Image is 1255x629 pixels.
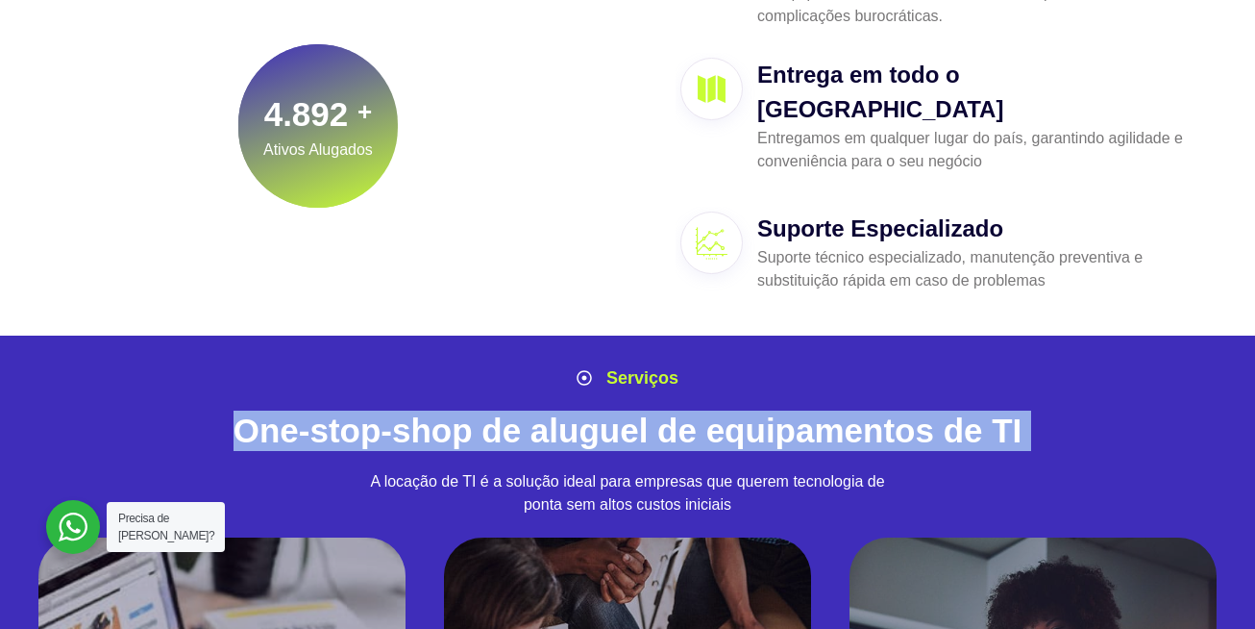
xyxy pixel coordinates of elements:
p: Entregamos em qualquer lugar do país, garantindo agilidade e conveniência para o seu negócio [757,127,1190,173]
span: Serviços [602,365,678,391]
span: 4.892 [264,94,349,132]
h2: One-stop-shop de aluguel de equipamentos de TI [61,411,1194,451]
iframe: Chat Widget [909,383,1255,629]
h3: Suporte Especializado [757,212,1190,246]
p: Suporte técnico especializado, manutenção preventiva e substituição rápida em caso de problemas [757,246,1190,292]
sup: + [357,97,372,126]
h5: Ativos Alugados [263,138,373,162]
h3: Entrega em todo o [GEOGRAPHIC_DATA] [757,58,1190,127]
p: A locação de TI é a solução ideal para empresas que querem tecnologia de ponta sem altos custos i... [367,470,889,516]
span: Precisa de [PERSON_NAME]? [118,512,214,542]
div: Widget de chat [909,383,1255,629]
